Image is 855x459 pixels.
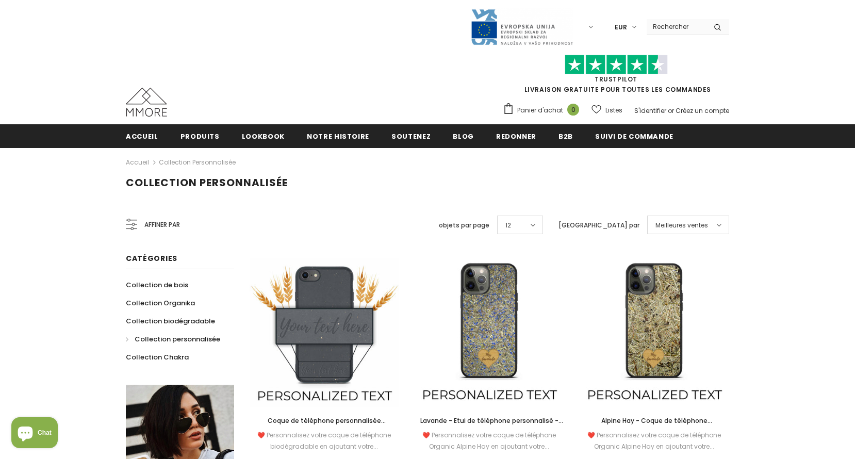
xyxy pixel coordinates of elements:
span: Alpine Hay - Coque de téléphone personnalisée - Cadeau personnalisé [594,416,715,436]
span: B2B [558,132,573,141]
img: Javni Razpis [470,8,573,46]
a: Collection biodégradable [126,312,215,330]
span: or [668,106,674,115]
a: Accueil [126,124,158,147]
a: Accueil [126,156,149,169]
span: Suivi de commande [595,132,673,141]
a: Lavande - Etui de téléphone personnalisé - Cadeau personnalisé [415,415,564,427]
a: Lookbook [242,124,285,147]
span: Collection Organika [126,298,195,308]
a: Javni Razpis [470,22,573,31]
span: Produits [180,132,220,141]
a: Collection Chakra [126,348,189,366]
span: Collection Chakra [126,352,189,362]
a: Créez un compte [676,106,729,115]
a: Collection personnalisée [126,330,220,348]
span: Collection de bois [126,280,188,290]
span: Catégories [126,253,177,264]
span: EUR [615,22,627,32]
span: soutenez [391,132,431,141]
a: Listes [591,101,622,119]
a: Redonner [496,124,536,147]
div: ❤️ Personnalisez votre coque de téléphone Organic Alpine Hay en ajoutant votre... [415,430,564,452]
div: ❤️ Personnalisez votre coque de téléphone biodégradable en ajoutant votre... [250,430,399,452]
a: Coque de téléphone personnalisée biodégradable - Noire [250,415,399,427]
span: Panier d'achat [517,105,563,116]
span: Accueil [126,132,158,141]
a: Collection de bois [126,276,188,294]
span: LIVRAISON GRATUITE POUR TOUTES LES COMMANDES [503,59,729,94]
span: Meilleures ventes [655,220,708,231]
a: Panier d'achat 0 [503,103,584,118]
a: TrustPilot [595,75,637,84]
label: [GEOGRAPHIC_DATA] par [558,220,639,231]
span: Redonner [496,132,536,141]
span: Affiner par [144,219,180,231]
a: Produits [180,124,220,147]
a: Collection personnalisée [159,158,236,167]
img: Cas MMORE [126,88,167,117]
a: Notre histoire [307,124,369,147]
a: B2B [558,124,573,147]
span: Blog [453,132,474,141]
span: Collection personnalisée [135,334,220,344]
div: ❤️ Personnalisez votre coque de téléphone Organic Alpine Hay en ajoutant votre... [580,430,729,452]
span: Lavande - Etui de téléphone personnalisé - Cadeau personnalisé [420,416,563,436]
a: soutenez [391,124,431,147]
a: Blog [453,124,474,147]
span: Notre histoire [307,132,369,141]
label: objets par page [439,220,489,231]
input: Search Site [647,19,706,34]
span: Coque de téléphone personnalisée biodégradable - Noire [268,416,386,436]
inbox-online-store-chat: Shopify online store chat [8,417,61,451]
span: Collection biodégradable [126,316,215,326]
a: S'identifier [634,106,666,115]
a: Collection Organika [126,294,195,312]
span: Lookbook [242,132,285,141]
span: Collection personnalisée [126,175,288,190]
span: 12 [505,220,511,231]
img: Faites confiance aux étoiles pilotes [565,55,668,75]
a: Alpine Hay - Coque de téléphone personnalisée - Cadeau personnalisé [580,415,729,427]
span: Listes [605,105,622,116]
span: 0 [567,104,579,116]
a: Suivi de commande [595,124,673,147]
